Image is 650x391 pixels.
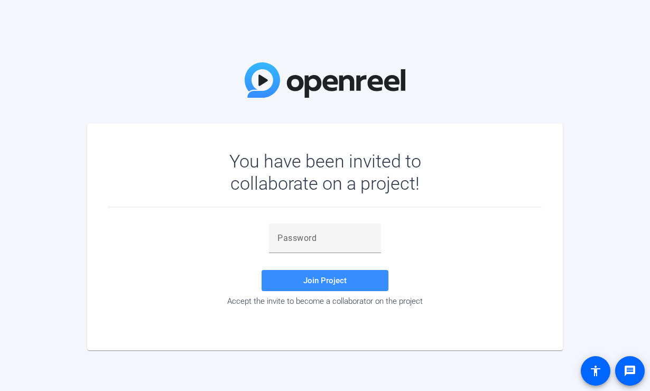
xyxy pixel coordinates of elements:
[245,62,405,98] img: OpenReel Logo
[589,365,602,377] mat-icon: accessibility
[624,365,636,377] mat-icon: message
[108,296,542,306] div: Accept the invite to become a collaborator on the project
[199,150,452,194] div: You have been invited to collaborate on a project!
[303,276,347,285] span: Join Project
[277,232,373,245] input: Password
[262,270,388,291] button: Join Project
